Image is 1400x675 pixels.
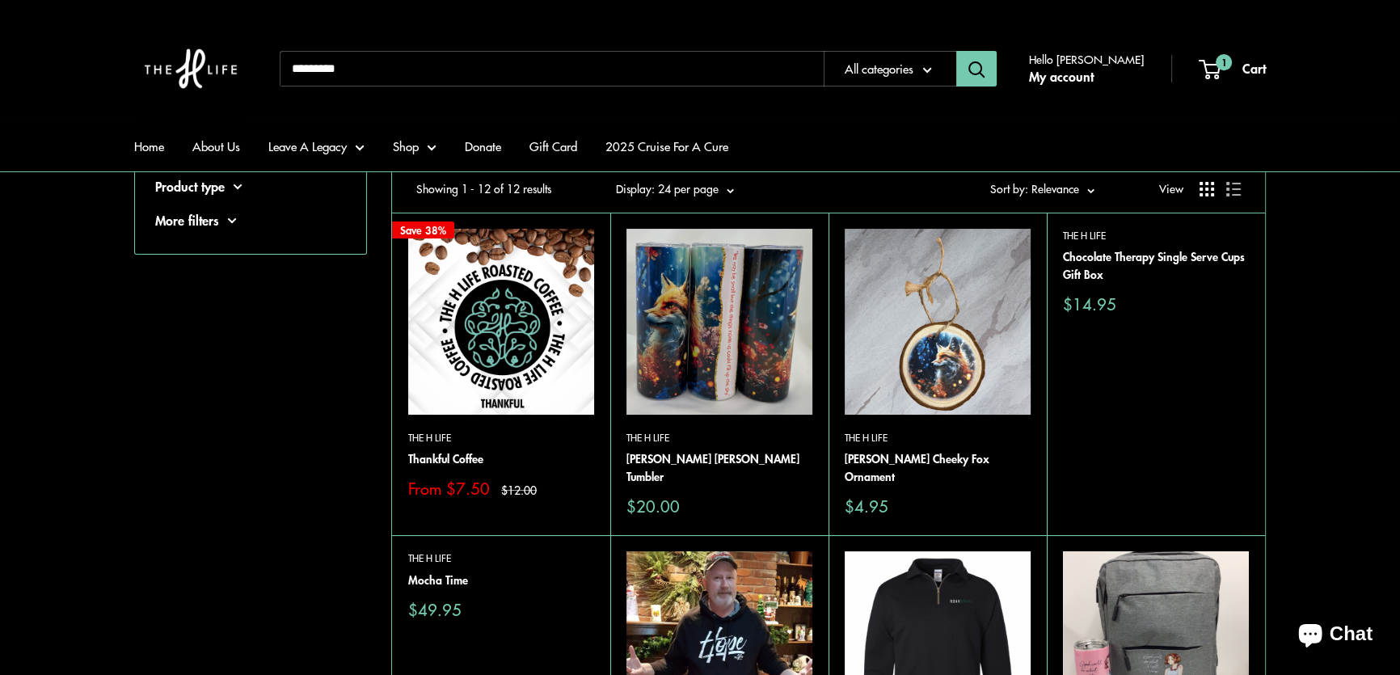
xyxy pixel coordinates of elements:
label: Display: [616,178,655,199]
a: The H Life [408,431,594,446]
span: $12.00 [501,484,537,496]
img: Ryan's Fox Tumbler [626,229,812,415]
a: Gift Card [529,135,577,158]
a: The H Life [408,551,594,567]
span: Sort by: Relevance [990,180,1079,196]
span: Hello [PERSON_NAME] [1029,49,1144,70]
a: 1 Cart [1200,57,1266,81]
a: Leave A Legacy [268,135,365,158]
span: $14.95 [1063,296,1116,312]
a: The H Life [845,431,1031,446]
button: More filters [155,209,346,233]
a: [PERSON_NAME] [PERSON_NAME] Tumbler [626,450,812,485]
a: Thankful Coffee [408,450,594,468]
a: Chocolate Therapy Single Serve Cups Gift Box [1063,248,1249,283]
img: Ryan Tyler Kirkby Cheeky Fox Ornament [845,229,1031,415]
button: 24 per page [658,178,734,199]
a: About Us [192,135,240,158]
a: Shop [393,135,436,158]
a: The H Life [1063,229,1249,244]
a: Home [134,135,164,158]
button: Display products as grid [1200,182,1214,196]
a: Donate [465,135,501,158]
a: The H Life [626,431,812,446]
a: Mocha Time [408,572,594,589]
button: Sort by: Relevance [990,178,1094,199]
span: Showing 1 - 12 of 12 results [416,178,551,199]
span: $4.95 [845,498,888,514]
span: $20.00 [626,498,680,514]
span: View [1159,178,1183,199]
a: Ryan Tyler Kirkby Cheeky Fox OrnamentRyan Tyler Kirkby Cheeky Fox Ornament [845,229,1031,415]
button: Display products as list [1226,182,1241,196]
inbox-online-store-chat: Shopify online store chat [1284,610,1387,662]
span: Cart [1242,58,1266,78]
span: 24 per page [658,180,719,196]
img: The H Life [134,16,247,121]
span: $49.95 [408,601,462,618]
a: My account [1029,65,1094,89]
a: [PERSON_NAME] Cheeky Fox Ornament [845,450,1031,485]
a: 2025 Cruise For A Cure [605,135,728,158]
input: Search... [280,51,824,86]
span: Save 38% [392,221,454,238]
button: Search [956,51,997,86]
span: 1 [1216,54,1232,70]
button: Product type [155,175,346,199]
img: Thankful Coffee [408,229,594,415]
span: From $7.50 [408,480,490,496]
